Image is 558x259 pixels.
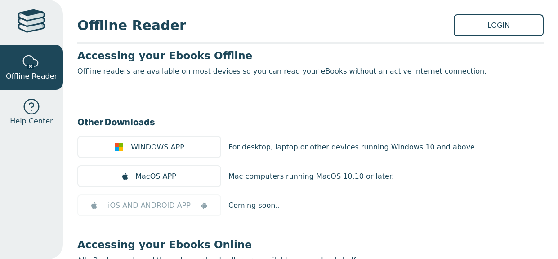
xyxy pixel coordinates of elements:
[454,14,544,36] a: LOGIN
[131,142,184,153] span: WINDOWS APP
[228,142,477,153] p: For desktop, laptop or other devices running Windows 10 and above.
[6,71,57,82] span: Offline Reader
[77,49,544,62] h3: Accessing your Ebooks Offline
[10,116,53,127] span: Help Center
[228,171,394,182] p: Mac computers running MacOS 10.10 or later.
[135,171,176,182] span: MacOS APP
[228,200,282,211] p: Coming soon...
[108,200,191,211] span: iOS AND ANDROID APP
[77,165,221,187] a: MacOS APP
[77,115,544,129] h3: Other Downloads
[77,238,544,251] h3: Accessing your Ebooks Online
[77,15,454,35] span: Offline Reader
[77,66,544,77] p: Offline readers are available on most devices so you can read your eBooks without an active inter...
[77,136,221,158] a: WINDOWS APP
